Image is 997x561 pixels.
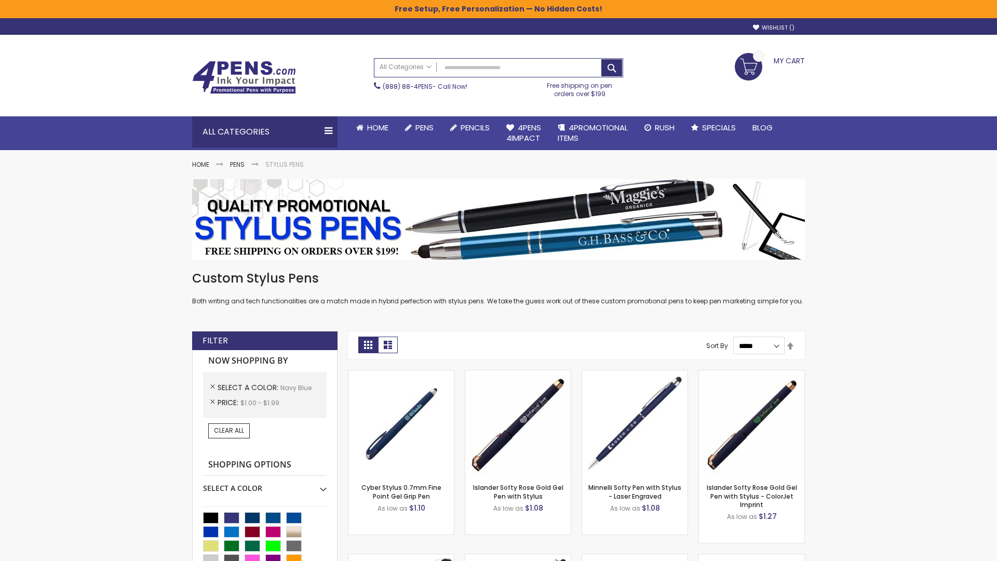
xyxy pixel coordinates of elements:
label: Sort By [706,341,728,350]
div: Both writing and tech functionalities are a match made in hybrid perfection with stylus pens. We ... [192,270,805,306]
span: Pens [415,122,434,133]
h1: Custom Stylus Pens [192,270,805,287]
span: $1.08 [642,503,660,513]
a: All Categories [374,59,437,76]
span: Pencils [461,122,490,133]
span: - Call Now! [383,82,467,91]
a: Islander Softy Rose Gold Gel Pen with Stylus [473,483,563,500]
span: All Categories [380,63,432,71]
span: Blog [752,122,773,133]
span: 4PROMOTIONAL ITEMS [558,122,628,143]
strong: Grid [358,337,378,353]
a: Cyber Stylus 0.7mm Fine Point Gel Grip Pen [361,483,441,500]
a: Blog [744,116,781,139]
span: $1.27 [759,511,777,522]
strong: Now Shopping by [203,350,327,372]
span: Rush [655,122,675,133]
img: Minnelli Softy Pen with Stylus - Laser Engraved-Navy Blue [582,370,688,476]
span: Clear All [214,426,244,435]
span: $1.10 [409,503,425,513]
span: As low as [727,512,757,521]
a: 4Pens4impact [498,116,549,150]
a: Pens [230,160,245,169]
a: Minnelli Softy Pen with Stylus - Laser Engraved-Navy Blue [582,370,688,379]
a: Islander Softy Rose Gold Gel Pen with Stylus-Navy Blue [465,370,571,379]
img: Stylus Pens [192,179,805,260]
a: (888) 88-4PENS [383,82,433,91]
span: As low as [378,504,408,513]
strong: Stylus Pens [265,160,304,169]
a: Clear All [208,423,250,438]
a: Specials [683,116,744,139]
a: Islander Softy Rose Gold Gel Pen with Stylus - ColorJet Imprint-Navy Blue [699,370,804,379]
span: Navy Blue [280,383,312,392]
strong: Shopping Options [203,454,327,476]
strong: Filter [203,335,228,346]
span: $1.08 [525,503,543,513]
span: 4Pens 4impact [506,122,541,143]
img: 4Pens Custom Pens and Promotional Products [192,61,296,94]
div: All Categories [192,116,338,148]
div: Free shipping on pen orders over $199 [536,77,624,98]
a: Cyber Stylus 0.7mm Fine Point Gel Grip Pen-Navy Blue [348,370,454,379]
span: Price [218,397,240,408]
a: Rush [636,116,683,139]
img: Islander Softy Rose Gold Gel Pen with Stylus - ColorJet Imprint-Navy Blue [699,370,804,476]
a: Home [348,116,397,139]
span: Select A Color [218,382,280,393]
div: Select A Color [203,476,327,493]
a: 4PROMOTIONALITEMS [549,116,636,150]
img: Cyber Stylus 0.7mm Fine Point Gel Grip Pen-Navy Blue [348,370,454,476]
a: Islander Softy Rose Gold Gel Pen with Stylus - ColorJet Imprint [707,483,797,509]
span: Specials [702,122,736,133]
span: As low as [493,504,523,513]
img: Islander Softy Rose Gold Gel Pen with Stylus-Navy Blue [465,370,571,476]
a: Wishlist [753,24,794,32]
span: $1.00 - $1.99 [240,398,279,407]
a: Pencils [442,116,498,139]
span: Home [367,122,388,133]
a: Pens [397,116,442,139]
span: As low as [610,504,640,513]
a: Home [192,160,209,169]
a: Minnelli Softy Pen with Stylus - Laser Engraved [588,483,681,500]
